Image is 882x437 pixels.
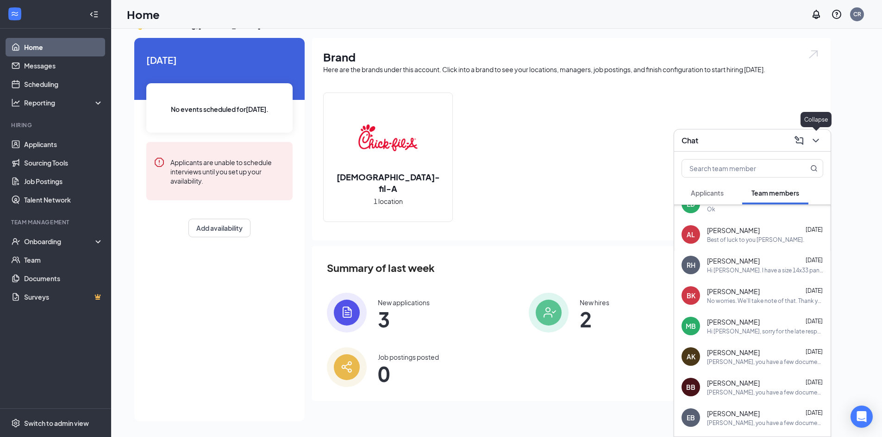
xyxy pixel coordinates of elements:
span: 1 location [374,196,403,206]
div: AL [687,230,695,239]
div: Onboarding [24,237,95,246]
span: Applicants [691,189,724,197]
span: 3 [378,311,430,327]
svg: ChevronDown [810,135,821,146]
span: [PERSON_NAME] [707,378,760,388]
svg: UserCheck [11,237,20,246]
a: SurveysCrown [24,288,103,306]
svg: MagnifyingGlass [810,165,818,172]
span: 2 [580,311,609,327]
div: Here are the brands under this account. Click into a brand to see your locations, managers, job p... [323,65,819,74]
a: Job Postings [24,172,103,191]
span: [DATE] [806,226,823,233]
a: Documents [24,269,103,288]
svg: QuestionInfo [831,9,842,20]
div: AK [687,352,695,361]
span: [DATE] [146,53,293,67]
div: EB [687,413,695,422]
span: [PERSON_NAME] [707,317,760,326]
div: Job postings posted [378,352,439,362]
h3: Chat [682,135,698,146]
div: [PERSON_NAME], you have a few documents to acknowledge on Workstream for [DEMOGRAPHIC_DATA]-fil-A... [707,419,823,427]
div: Collapse [801,112,832,127]
div: New applications [378,298,430,307]
button: Add availability [188,219,250,237]
div: Switch to admin view [24,419,89,428]
a: Home [24,38,103,56]
svg: Settings [11,419,20,428]
span: [DATE] [806,318,823,325]
iframe: Sprig User Feedback Dialog [715,368,882,437]
div: Hi [PERSON_NAME]. I have a size 14x33 pants for you. Also, I sent you an invite to "SLACK" throug... [707,266,823,274]
img: icon [327,347,367,387]
img: icon [529,293,569,332]
svg: WorkstreamLogo [10,9,19,18]
span: [PERSON_NAME] [707,256,760,265]
svg: Error [154,157,165,168]
a: Applicants [24,135,103,154]
div: [PERSON_NAME], you have a few documents to acknowledge on Workstream for [DEMOGRAPHIC_DATA]-fil-A... [707,388,823,396]
span: [PERSON_NAME] [707,348,760,357]
a: Sourcing Tools [24,154,103,172]
a: Team [24,251,103,269]
span: [DATE] [806,287,823,294]
img: Chick-fil-A [358,108,418,167]
svg: Analysis [11,98,20,107]
div: MB [686,321,696,331]
span: [PERSON_NAME] [707,226,760,235]
div: CR [853,10,861,18]
span: [DATE] [806,348,823,355]
div: Applicants are unable to schedule interviews until you set up your availability. [170,157,285,185]
svg: Notifications [811,9,822,20]
a: Messages [24,56,103,75]
div: No worries. We'll take note of that. Thank you. [707,297,823,305]
img: icon [327,293,367,332]
h1: Home [127,6,160,22]
input: Search team member [682,160,792,177]
h2: [DEMOGRAPHIC_DATA]-fil-A [324,171,452,194]
span: [PERSON_NAME] [707,409,760,418]
span: [PERSON_NAME] [707,287,760,296]
div: RH [687,260,695,270]
span: [DATE] [806,257,823,264]
div: [PERSON_NAME], you have a few documents to acknowledge on Workstream for [DEMOGRAPHIC_DATA]-fil-A... [707,358,823,366]
svg: Collapse [89,10,99,19]
span: Summary of last week [327,260,435,276]
div: Hiring [11,121,101,129]
span: 0 [378,365,439,382]
span: No events scheduled for [DATE] . [171,104,269,114]
div: Team Management [11,218,101,226]
a: Scheduling [24,75,103,93]
svg: ComposeMessage [794,135,805,146]
a: Talent Network [24,191,103,209]
div: New hires [580,298,609,307]
span: Team members [751,189,799,197]
div: BB [686,382,695,392]
img: open.6027fd2a22e1237b5b06.svg [807,49,819,60]
button: ChevronDown [808,133,823,148]
div: BK [687,291,695,300]
div: Hi [PERSON_NAME], sorry for the late response! I'm sick and was sleeping. I will do that right now ! [707,327,823,335]
h1: Brand [323,49,819,65]
div: Reporting [24,98,104,107]
button: ComposeMessage [792,133,807,148]
div: Ok [707,205,715,213]
div: Best of luck to you [PERSON_NAME]. [707,236,804,244]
